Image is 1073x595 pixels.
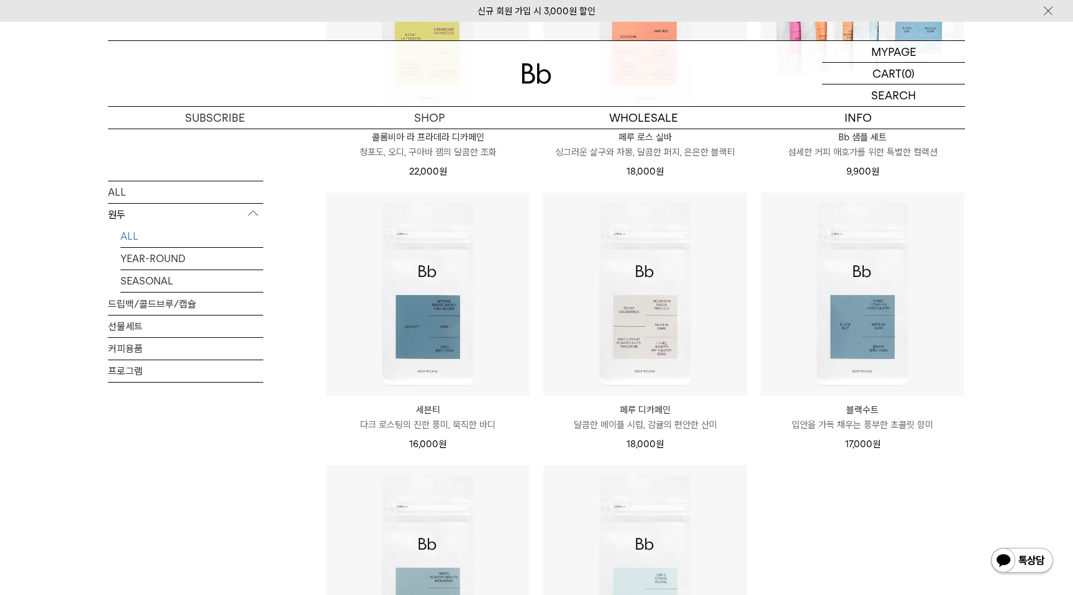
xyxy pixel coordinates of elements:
[902,63,915,84] p: (0)
[409,166,447,177] span: 22,000
[439,166,447,177] span: 원
[108,315,263,337] a: 선물세트
[120,225,263,247] a: ALL
[871,41,917,62] p: MYPAGE
[543,402,747,432] a: 페루 디카페인 달콤한 메이플 시럽, 감귤의 편안한 산미
[108,293,263,314] a: 드립백/콜드브루/캡슐
[108,337,263,359] a: 커피용품
[656,438,664,450] span: 원
[990,547,1054,576] img: 카카오톡 채널 1:1 채팅 버튼
[326,130,530,160] a: 콜롬비아 라 프라데라 디카페인 청포도, 오디, 구아바 잼의 달콤한 조화
[846,166,879,177] span: 9,900
[761,402,964,417] p: 블랙수트
[751,107,965,129] p: INFO
[326,193,530,396] img: 세븐티
[543,145,747,160] p: 싱그러운 살구와 자몽, 달콤한 퍼지, 은은한 블랙티
[438,438,446,450] span: 원
[761,130,964,145] p: Bb 샘플 세트
[522,63,551,84] img: 로고
[108,107,322,129] a: SUBSCRIBE
[627,166,664,177] span: 18,000
[872,438,881,450] span: 원
[543,417,747,432] p: 달콤한 메이플 시럽, 감귤의 편안한 산미
[543,130,747,160] a: 페루 로스 실바 싱그러운 살구와 자몽, 달콤한 퍼지, 은은한 블랙티
[872,63,902,84] p: CART
[761,417,964,432] p: 입안을 가득 채우는 풍부한 초콜릿 향미
[536,107,751,129] p: WHOLESALE
[108,181,263,202] a: ALL
[871,166,879,177] span: 원
[120,270,263,291] a: SEASONAL
[761,130,964,160] a: Bb 샘플 세트 섬세한 커피 애호가를 위한 특별한 컬렉션
[326,417,530,432] p: 다크 로스팅의 진한 풍미, 묵직한 바디
[543,130,747,145] p: 페루 로스 실바
[120,247,263,269] a: YEAR-ROUND
[761,193,964,396] img: 블랙수트
[656,166,664,177] span: 원
[108,360,263,381] a: 프로그램
[326,402,530,417] p: 세븐티
[326,402,530,432] a: 세븐티 다크 로스팅의 진한 풍미, 묵직한 바디
[409,438,446,450] span: 16,000
[822,41,965,63] a: MYPAGE
[627,438,664,450] span: 18,000
[761,145,964,160] p: 섬세한 커피 애호가를 위한 특별한 컬렉션
[322,107,536,129] a: SHOP
[326,130,530,145] p: 콜롬비아 라 프라데라 디카페인
[543,402,747,417] p: 페루 디카페인
[822,63,965,84] a: CART (0)
[478,6,595,17] a: 신규 회원 가입 시 3,000원 할인
[871,84,916,106] p: SEARCH
[543,193,747,396] img: 페루 디카페인
[845,438,881,450] span: 17,000
[108,203,263,225] p: 원두
[761,402,964,432] a: 블랙수트 입안을 가득 채우는 풍부한 초콜릿 향미
[326,145,530,160] p: 청포도, 오디, 구아바 잼의 달콤한 조화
